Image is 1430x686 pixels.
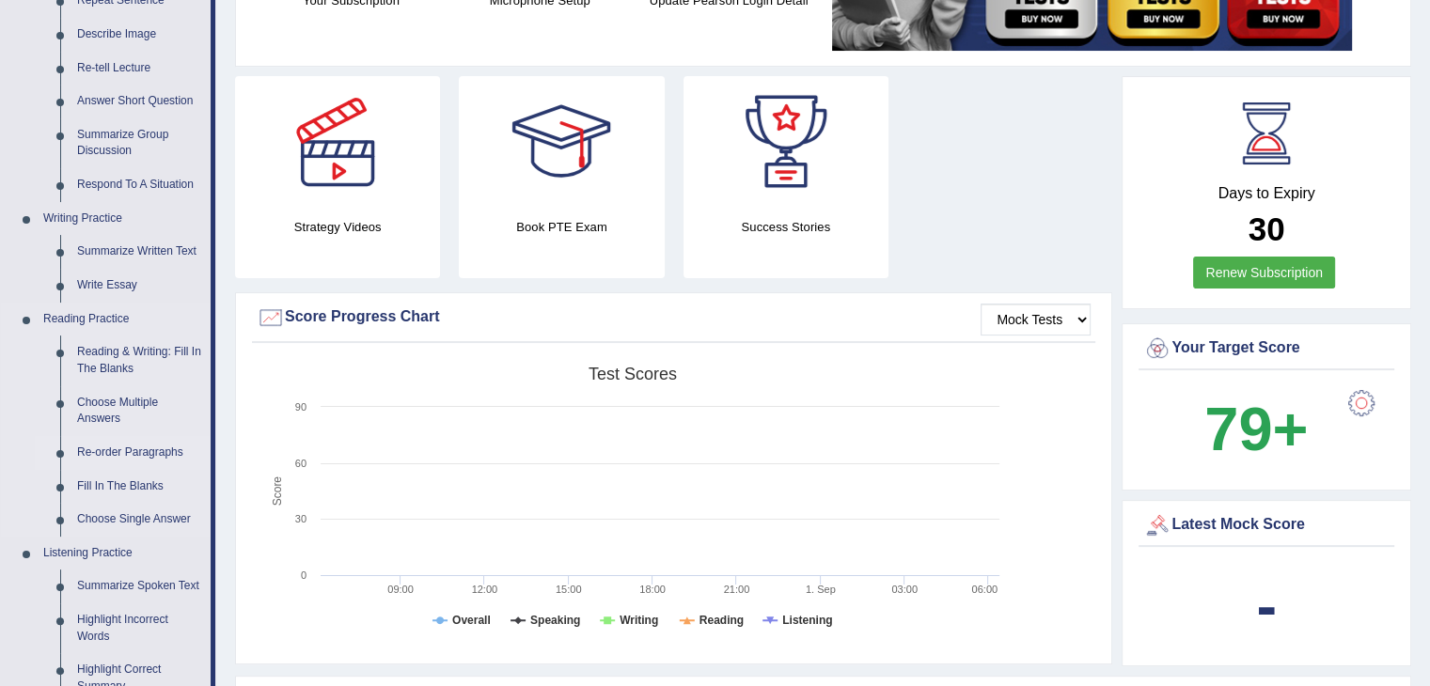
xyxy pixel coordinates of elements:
[1256,571,1277,640] b: -
[971,584,998,595] text: 06:00
[1193,257,1335,288] a: Renew Subscription
[69,118,211,168] a: Summarize Group Discussion
[69,386,211,436] a: Choose Multiple Answers
[301,569,306,581] text: 0
[1204,395,1308,463] b: 79+
[35,537,211,570] a: Listening Practice
[472,584,498,595] text: 12:00
[35,202,211,236] a: Writing Practice
[69,235,211,269] a: Summarize Written Text
[235,217,440,237] h4: Strategy Videos
[724,584,750,595] text: 21:00
[69,85,211,118] a: Answer Short Question
[639,584,666,595] text: 18:00
[257,304,1091,332] div: Score Progress Chart
[620,614,658,627] tspan: Writing
[69,569,211,603] a: Summarize Spoken Text
[69,168,211,202] a: Respond To A Situation
[295,458,306,469] text: 60
[69,503,211,537] a: Choose Single Answer
[69,269,211,303] a: Write Essay
[806,584,836,595] tspan: 1. Sep
[1143,185,1390,202] h4: Days to Expiry
[452,614,491,627] tspan: Overall
[891,584,918,595] text: 03:00
[387,584,414,595] text: 09:00
[1143,335,1390,363] div: Your Target Score
[1249,210,1285,247] b: 30
[69,18,211,52] a: Describe Image
[69,335,211,385] a: Reading & Writing: Fill In The Blanks
[684,217,888,237] h4: Success Stories
[530,614,580,627] tspan: Speaking
[459,217,664,237] h4: Book PTE Exam
[782,614,832,627] tspan: Listening
[295,513,306,524] text: 30
[295,401,306,413] text: 90
[589,365,677,383] tspan: Test scores
[1143,511,1390,539] div: Latest Mock Score
[69,603,211,653] a: Highlight Incorrect Words
[699,614,744,627] tspan: Reading
[556,584,582,595] text: 15:00
[271,476,284,507] tspan: Score
[69,52,211,86] a: Re-tell Lecture
[69,436,211,470] a: Re-order Paragraphs
[35,303,211,336] a: Reading Practice
[69,470,211,504] a: Fill In The Blanks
